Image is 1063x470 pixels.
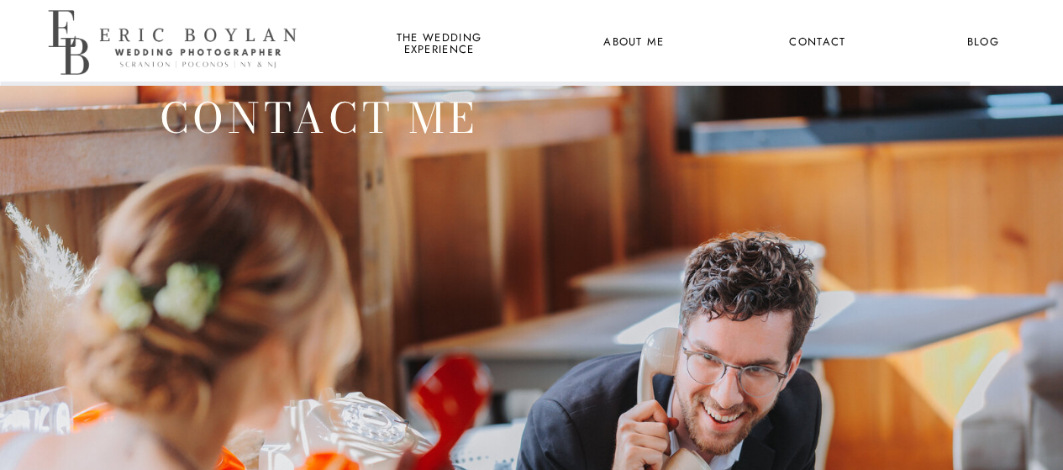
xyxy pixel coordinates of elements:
[787,32,849,54] a: Contact
[952,32,1014,54] a: Blog
[393,32,485,54] a: the wedding experience
[145,86,493,256] h1: Contact Me
[593,32,675,54] a: About Me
